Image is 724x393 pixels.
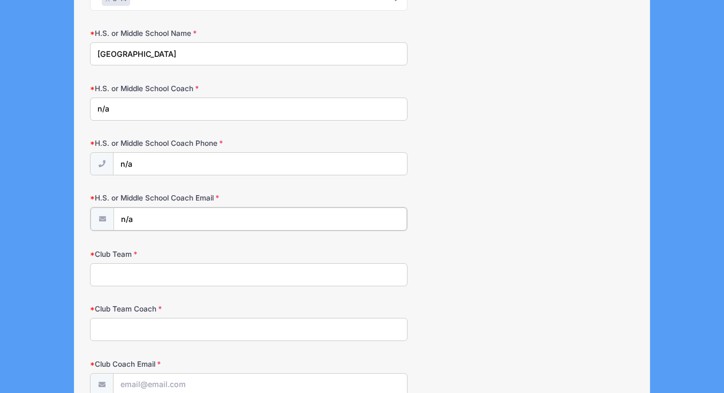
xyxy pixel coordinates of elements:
[90,359,271,369] label: Club Coach Email
[114,207,407,231] input: email@email.com
[90,192,271,203] label: H.S. or Middle School Coach Email
[113,152,408,175] input: (xxx) xxx-xxxx
[90,83,271,94] label: H.S. or Middle School Coach
[90,138,271,149] label: H.S. or Middle School Coach Phone
[90,249,271,259] label: Club Team
[90,28,271,39] label: H.S. or Middle School Name
[90,303,271,314] label: Club Team Coach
